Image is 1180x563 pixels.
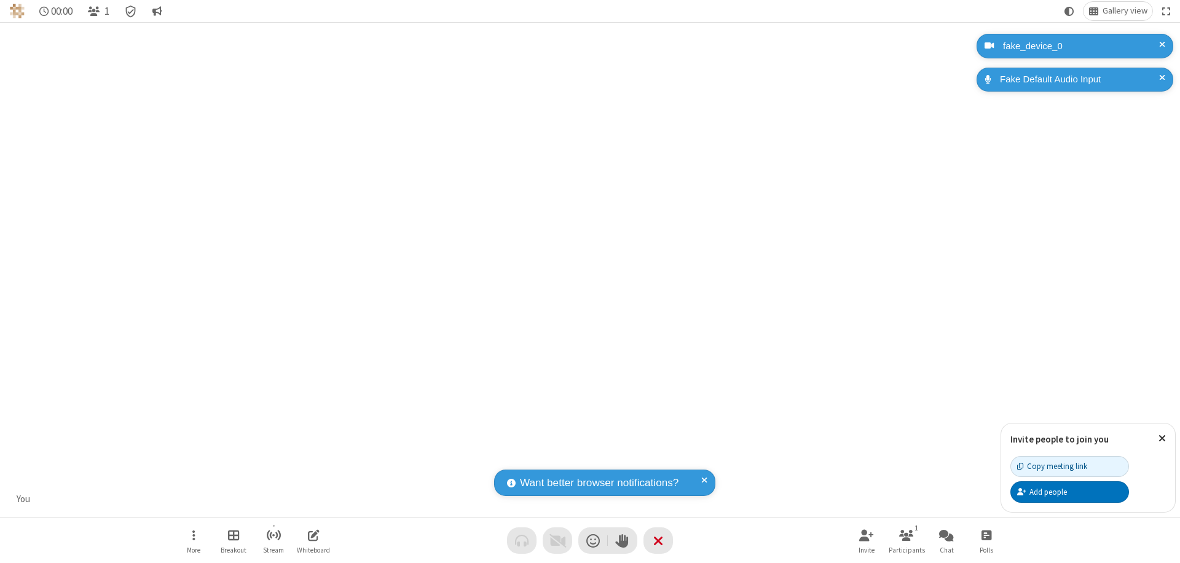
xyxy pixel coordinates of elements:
[104,6,109,17] span: 1
[980,546,993,554] span: Polls
[888,523,925,558] button: Open participant list
[1010,481,1129,502] button: Add people
[507,527,537,554] button: Audio problem - check your Internet connection or call by phone
[643,527,673,554] button: End or leave meeting
[1103,6,1147,16] span: Gallery view
[889,546,925,554] span: Participants
[1010,456,1129,477] button: Copy meeting link
[221,546,246,554] span: Breakout
[928,523,965,558] button: Open chat
[996,73,1164,87] div: Fake Default Audio Input
[1084,2,1152,20] button: Change layout
[1017,460,1087,472] div: Copy meeting link
[295,523,332,558] button: Open shared whiteboard
[520,475,678,491] span: Want better browser notifications?
[608,527,637,554] button: Raise hand
[297,546,330,554] span: Whiteboard
[1149,423,1175,454] button: Close popover
[848,523,885,558] button: Invite participants (⌘+Shift+I)
[12,492,35,506] div: You
[543,527,572,554] button: Video
[911,522,922,533] div: 1
[1157,2,1176,20] button: Fullscreen
[34,2,78,20] div: Timer
[263,546,284,554] span: Stream
[82,2,114,20] button: Open participant list
[215,523,252,558] button: Manage Breakout Rooms
[187,546,200,554] span: More
[51,6,73,17] span: 00:00
[119,2,143,20] div: Meeting details Encryption enabled
[1060,2,1079,20] button: Using system theme
[999,39,1164,53] div: fake_device_0
[578,527,608,554] button: Send a reaction
[859,546,875,554] span: Invite
[940,546,954,554] span: Chat
[10,4,25,18] img: QA Selenium DO NOT DELETE OR CHANGE
[175,523,212,558] button: Open menu
[147,2,167,20] button: Conversation
[968,523,1005,558] button: Open poll
[255,523,292,558] button: Start streaming
[1010,433,1109,445] label: Invite people to join you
